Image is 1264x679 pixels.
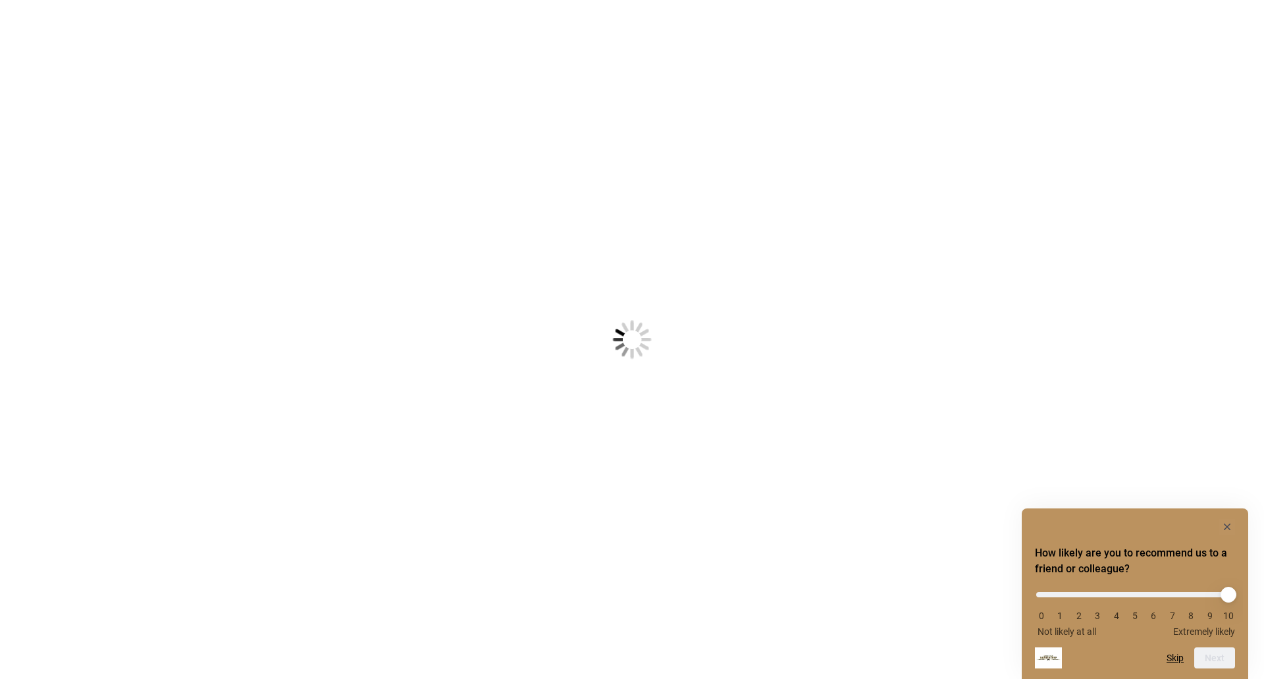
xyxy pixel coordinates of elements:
li: 0 [1035,611,1048,621]
span: Not likely at all [1038,626,1096,637]
li: 8 [1184,611,1198,621]
button: Next question [1194,647,1235,668]
img: Loading [548,256,716,424]
li: 5 [1128,611,1142,621]
li: 2 [1072,611,1086,621]
li: 7 [1166,611,1179,621]
li: 6 [1147,611,1160,621]
button: Hide survey [1219,519,1235,535]
div: How likely are you to recommend us to a friend or colleague? Select an option from 0 to 10, with ... [1035,582,1235,637]
li: 9 [1203,611,1217,621]
span: Extremely likely [1173,626,1235,637]
li: 1 [1053,611,1066,621]
li: 10 [1222,611,1235,621]
h2: How likely are you to recommend us to a friend or colleague? Select an option from 0 to 10, with ... [1035,545,1235,577]
li: 3 [1091,611,1104,621]
div: How likely are you to recommend us to a friend or colleague? Select an option from 0 to 10, with ... [1035,519,1235,668]
button: Skip [1167,653,1184,663]
li: 4 [1110,611,1123,621]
